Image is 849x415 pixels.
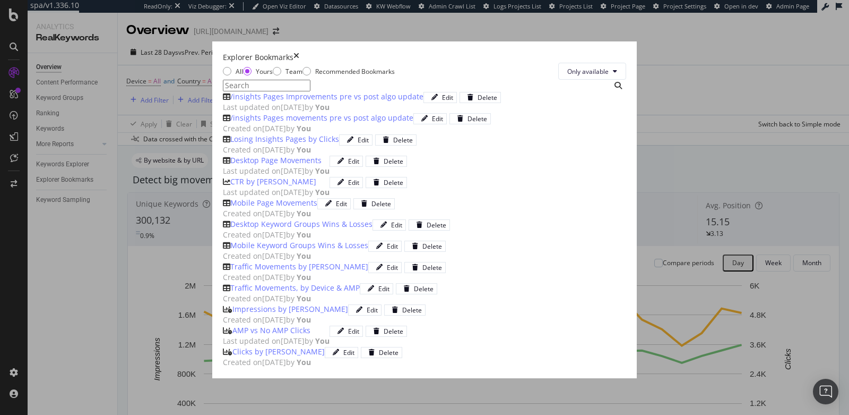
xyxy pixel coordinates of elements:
span: Created on [DATE] by [223,145,311,155]
div: Recommended Bookmarks [302,67,395,76]
div: Edit [432,114,443,123]
div: Explorer Bookmarks [223,52,293,63]
div: CTR by [PERSON_NAME] [230,176,316,187]
div: Delete [393,135,413,145]
button: Edit [339,134,372,146]
input: Search [223,80,310,91]
b: You [297,145,311,155]
button: Delete [353,198,395,209]
b: You [297,208,311,218]
b: You [315,187,330,197]
div: Desktop Page Movements [230,155,322,166]
b: You [315,102,330,112]
div: Traffic Movements, by Device & AMP [230,283,360,293]
button: Edit [348,304,382,316]
div: Delete [422,263,442,272]
span: Last updated on [DATE] by [223,166,330,176]
div: times [293,52,299,63]
button: Edit [330,177,363,188]
div: Impressions by [PERSON_NAME] [232,304,348,315]
div: Delete [422,242,442,251]
div: Edit [348,157,359,166]
button: Delete [404,262,446,273]
button: Delete [366,326,407,337]
div: Team [273,67,302,76]
div: Traffic Movements by [PERSON_NAME] [230,261,368,272]
span: Created on [DATE] by [223,315,311,325]
b: You [297,357,311,367]
b: You [297,315,311,325]
div: AMP vs No AMP Clicks [232,325,310,336]
button: Edit [423,92,457,103]
div: Yours [256,67,273,76]
div: Edit [387,263,398,272]
div: Team [285,67,302,76]
div: Edit [378,284,389,293]
div: Delete [402,306,422,315]
div: Edit [442,93,453,102]
button: Delete [460,92,501,103]
div: Delete [384,157,403,166]
button: Edit [325,347,358,358]
div: /insights Pages Improvements pre vs post algo update [230,91,423,102]
button: Edit [372,219,406,231]
b: You [297,251,311,261]
b: You [297,293,311,303]
div: Edit [387,242,398,251]
div: Delete [414,284,434,293]
div: Recommended Bookmarks [315,67,395,76]
div: Delete [478,93,497,102]
span: Created on [DATE] by [223,272,311,282]
div: Edit [348,178,359,187]
span: Created on [DATE] by [223,208,311,218]
button: Edit [368,241,402,252]
span: Last updated on [DATE] by [223,187,330,197]
div: Edit [367,306,378,315]
span: Last updated on [DATE] by [223,102,330,112]
button: Delete [449,113,491,124]
div: Delete [427,221,446,230]
span: Only available [567,67,609,76]
span: Last updated on [DATE] by [223,336,330,346]
button: Delete [384,304,426,316]
div: Open Intercom Messenger [813,379,838,404]
span: Created on [DATE] by [223,357,311,367]
button: Delete [361,347,402,358]
button: Delete [366,177,407,188]
div: Delete [384,327,403,336]
button: Only available [558,63,626,80]
div: Edit [358,135,369,145]
button: Delete [409,219,450,231]
div: Losing Insights Pages by Clicks [230,134,339,145]
button: Delete [375,134,417,146]
b: You [297,230,311,240]
button: Edit [360,283,393,294]
span: Created on [DATE] by [223,123,311,133]
button: Edit [413,113,447,124]
div: Delete [467,114,487,123]
b: You [315,166,330,176]
div: Delete [379,348,398,357]
div: Delete [384,178,403,187]
span: Created on [DATE] by [223,293,311,303]
div: All [223,67,243,76]
div: Mobile Keyword Groups Wins & Losses [230,240,368,251]
button: Delete [366,156,407,167]
div: Edit [348,327,359,336]
div: modal [212,41,637,378]
button: Edit [330,156,363,167]
span: Created on [DATE] by [223,251,311,261]
div: Delete [371,199,391,208]
div: /insights Pages movements pre vs post algo update [230,113,413,123]
b: You [315,336,330,346]
span: Created on [DATE] by [223,230,311,240]
b: You [297,272,311,282]
div: Edit [343,348,354,357]
button: Edit [330,326,363,337]
div: Yours [243,67,273,76]
button: Edit [368,262,402,273]
div: Edit [391,221,402,230]
div: Edit [336,199,347,208]
div: Mobile Page Movements [230,198,317,208]
button: Delete [396,283,437,294]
